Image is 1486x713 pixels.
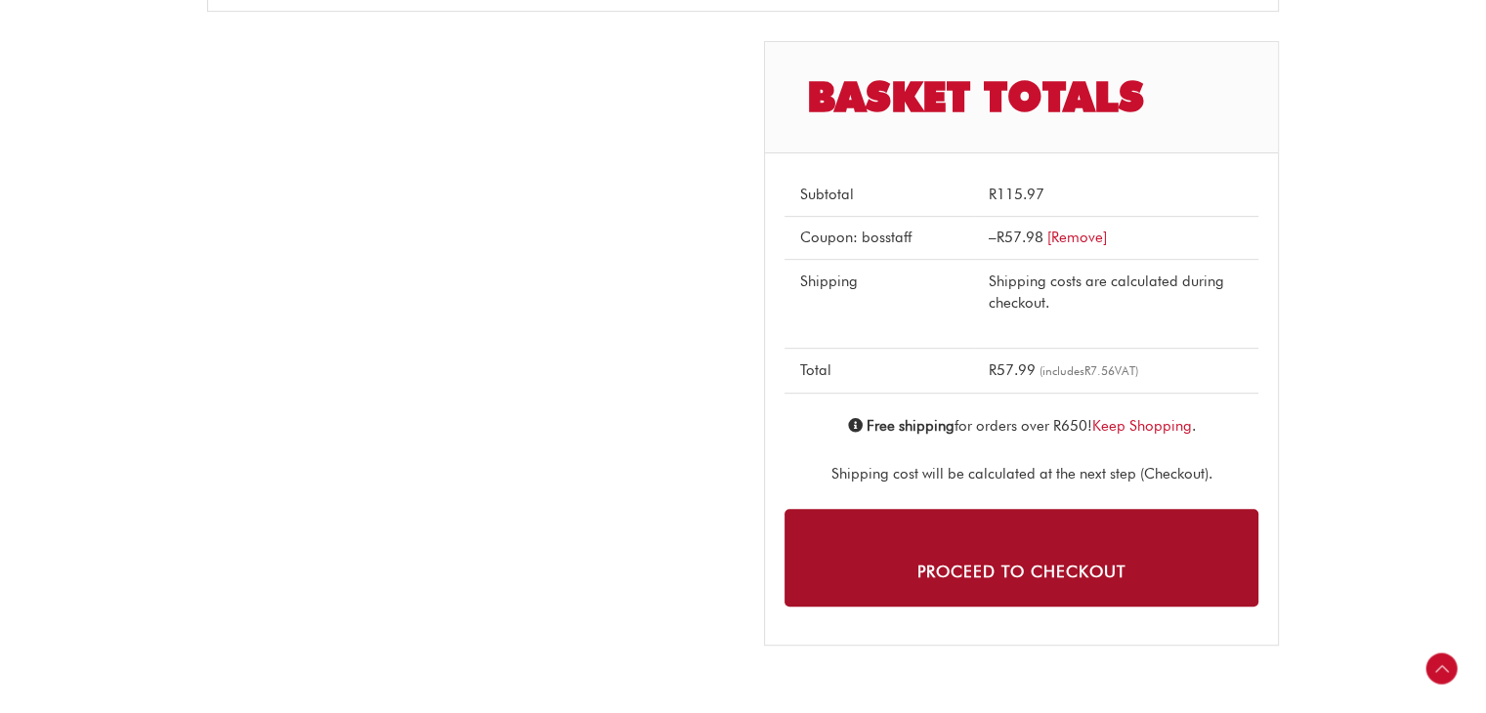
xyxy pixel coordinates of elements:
p: Shipping cost will be calculated at the next step (Checkout). [785,462,1258,486]
bdi: 57.99 [989,361,1036,379]
th: Total [785,348,974,393]
th: Coupon: bosstaff [785,216,974,260]
th: Shipping [785,259,974,348]
th: Subtotal [785,173,974,216]
span: R [997,229,1004,246]
span: R [1084,363,1090,378]
span: 7.56 [1084,363,1115,378]
small: (includes VAT) [1040,363,1138,378]
span: R [989,361,997,379]
span: R [989,186,997,203]
span: Shipping costs are calculated during checkout. [989,273,1224,313]
a: Keep Shopping [1092,417,1192,435]
h2: Basket totals [765,42,1278,153]
strong: Free shipping [867,417,955,435]
a: Remove bosstaff coupon [1047,229,1107,246]
td: – [974,216,1258,260]
a: Proceed to checkout [785,509,1258,606]
span: 57.98 [997,229,1043,246]
bdi: 115.97 [989,186,1044,203]
p: for orders over R650! . [785,414,1258,439]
